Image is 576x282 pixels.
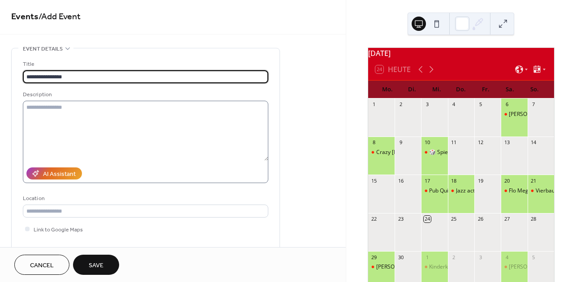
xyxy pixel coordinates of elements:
div: 3 [477,254,484,261]
div: 8 [371,139,378,146]
div: 4 [451,101,457,108]
span: Event details [23,44,63,54]
div: [PERSON_NAME] Tanz [509,263,564,271]
div: 18 [451,177,457,184]
div: 29 [371,254,378,261]
div: Kai Magnus Sting [368,263,395,271]
div: Pub Quiz [421,187,447,195]
div: 2 [451,254,457,261]
div: Description [23,90,267,99]
div: Crazy [DATE] Comedy [376,149,431,156]
div: 7 [530,101,537,108]
div: 27 [503,216,510,222]
div: Adler Tanz [501,111,527,118]
span: / Add Event [39,8,81,26]
div: 15 [371,177,378,184]
div: [PERSON_NAME] [376,263,418,271]
span: Save [89,261,103,270]
div: Mi. [424,81,449,98]
div: 30 [397,254,404,261]
div: [PERSON_NAME] Tanz [509,111,564,118]
div: Title [23,60,267,69]
div: 25 [451,216,457,222]
div: So. [522,81,547,98]
div: Adler Tanz [501,263,527,271]
div: 6 [503,101,510,108]
div: Kinderkino [429,263,456,271]
div: 4 [503,254,510,261]
div: 23 [397,216,404,222]
div: Kinderkino [421,263,447,271]
div: 26 [477,216,484,222]
button: AI Assistant [26,167,82,179]
div: 12 [477,139,484,146]
div: AI Assistant [43,170,76,179]
div: 🎲 Spiele Abend🃏 [429,149,477,156]
div: Sa. [498,81,522,98]
div: 11 [451,139,457,146]
div: 21 [530,177,537,184]
div: 1 [371,101,378,108]
div: 1 [424,254,430,261]
div: 22 [371,216,378,222]
a: Events [11,8,39,26]
div: Location [23,194,267,203]
div: Mo. [375,81,400,98]
div: Jazz activ [448,187,474,195]
div: Flo Mega – Live in Concert [501,187,527,195]
div: Flo Mega – Live in Concert [509,187,574,195]
div: 19 [477,177,484,184]
div: 20 [503,177,510,184]
span: Link to Google Maps [34,225,83,235]
div: Fr. [473,81,498,98]
div: 17 [424,177,430,184]
div: 24 [424,216,430,222]
div: 13 [503,139,510,146]
div: 5 [530,254,537,261]
div: 10 [424,139,430,146]
div: 3 [424,101,430,108]
div: Vierbaumer Dorffest im Schwarzen Adler [528,187,554,195]
div: 5 [477,101,484,108]
div: Do. [449,81,473,98]
div: Pub Quiz [429,187,451,195]
div: 🎲 Spiele Abend🃏 [421,149,447,156]
div: 16 [397,177,404,184]
button: Cancel [14,255,69,275]
span: Cancel [30,261,54,270]
div: Crazy Monday Comedy [368,149,395,156]
div: 2 [397,101,404,108]
button: Save [73,255,119,275]
div: Jazz activ [456,187,479,195]
div: Di. [400,81,424,98]
div: 28 [530,216,537,222]
div: [DATE] [368,48,554,59]
div: Event color [23,244,90,254]
div: 14 [530,139,537,146]
div: 9 [397,139,404,146]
